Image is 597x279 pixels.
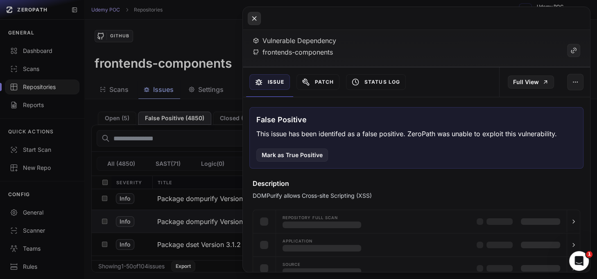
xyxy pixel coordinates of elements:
button: Application [253,233,580,256]
h4: Description [253,178,581,188]
p: This issue has been identifed as a false positive. ZeroPath was unable to exploit this vulnerabil... [256,129,557,139]
span: Application [283,239,313,243]
span: Source [283,263,301,267]
iframe: Intercom live chat [569,251,589,271]
button: Repository Full scan [253,210,580,233]
h3: False Positive [256,114,307,126]
button: Mark as True Positive [256,149,328,162]
span: 1 [586,251,592,258]
span: Repository Full scan [283,216,338,220]
p: DOMPurify allows Cross-site Scripting (XSS) [253,192,581,200]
